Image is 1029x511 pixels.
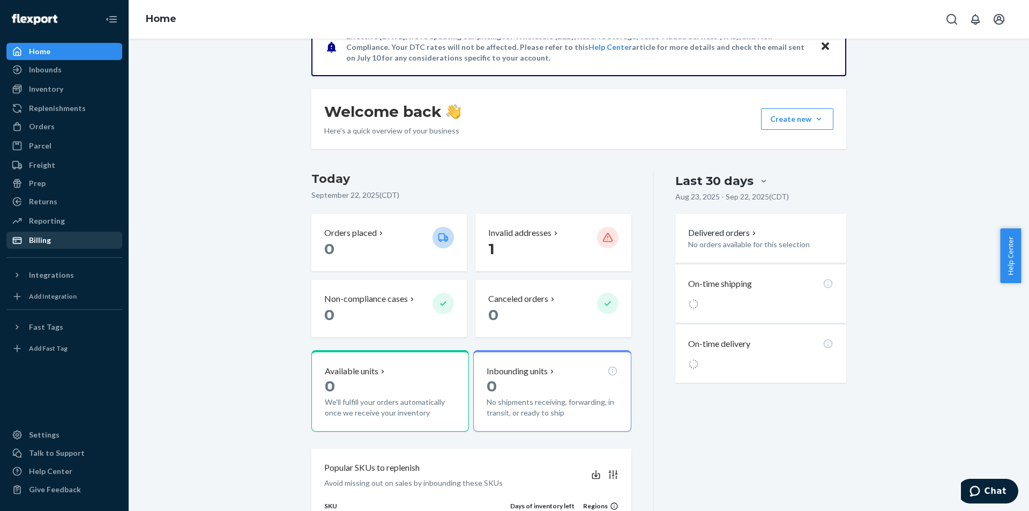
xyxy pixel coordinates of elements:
div: Talk to Support [29,448,85,458]
p: Avoid missing out on sales by inbounding these SKUs [324,478,503,488]
button: Close [818,39,832,55]
button: Fast Tags [6,319,122,336]
button: Available units0We'll fulfill your orders automatically once we receive your inventory [311,350,469,432]
button: Integrations [6,266,122,284]
button: Canceled orders 0 [475,280,631,337]
div: Add Fast Tag [29,344,68,353]
a: Reporting [6,212,122,229]
img: Flexport logo [12,14,57,25]
span: 1 [488,240,495,258]
a: Settings [6,426,122,443]
div: Billing [29,235,51,246]
button: Help Center [1000,228,1021,283]
img: hand-wave emoji [446,104,461,119]
p: On-time delivery [688,338,750,350]
button: Orders placed 0 [311,214,467,271]
span: 0 [325,377,335,395]
div: Home [29,46,50,57]
div: Parcel [29,140,51,151]
p: Orders placed [324,227,377,239]
p: Popular SKUs to replenish [324,462,420,474]
div: Returns [29,196,57,207]
a: Help Center [588,42,632,51]
span: 0 [487,377,497,395]
a: Replenishments [6,100,122,117]
span: 0 [324,306,334,324]
div: Reporting [29,216,65,226]
button: Inbounding units0No shipments receiving, forwarding, in transit, or ready to ship [473,350,631,432]
a: Returns [6,193,122,210]
div: Inventory [29,84,63,94]
a: Home [146,13,176,25]
a: Add Fast Tag [6,340,122,357]
a: Parcel [6,137,122,154]
button: Non-compliance cases 0 [311,280,467,337]
button: Invalid addresses 1 [475,214,631,271]
div: Freight [29,160,55,171]
a: Prep [6,175,122,192]
a: Freight [6,157,122,174]
a: Inbounds [6,61,122,78]
p: We'll fulfill your orders automatically once we receive your inventory [325,397,456,418]
p: September 22, 2025 ( CDT ) [311,190,631,201]
div: Help Center [29,466,72,477]
p: Inbounding units [487,365,548,377]
button: Open notifications [965,9,986,30]
a: Inventory [6,80,122,98]
p: Invalid addresses [488,227,551,239]
span: 0 [324,240,334,258]
p: On-time shipping [688,278,752,290]
div: Settings [29,429,59,440]
div: Orders [29,121,55,132]
p: Available units [325,365,378,377]
div: Integrations [29,270,74,280]
a: Billing [6,232,122,249]
div: Replenishments [29,103,86,114]
div: Last 30 days [675,173,754,189]
button: Give Feedback [6,481,122,498]
h3: Today [311,171,631,188]
ol: breadcrumbs [137,4,185,35]
a: Add Integration [6,288,122,305]
button: Close Navigation [101,9,122,30]
a: Help Center [6,463,122,480]
button: Delivered orders [688,227,758,239]
iframe: Opens a widget where you can chat to one of our agents [961,479,1018,506]
p: Canceled orders [488,293,548,305]
div: Add Integration [29,292,77,301]
button: Talk to Support [6,445,122,462]
p: No orders available for this selection [688,239,833,250]
a: Orders [6,118,122,135]
div: Fast Tags [29,322,63,332]
h1: Welcome back [324,102,461,121]
button: Open Search Box [941,9,963,30]
div: Regions [575,501,618,510]
p: Non-compliance cases [324,293,408,305]
p: Here’s a quick overview of your business [324,125,461,136]
p: Aug 23, 2025 - Sep 22, 2025 ( CDT ) [675,191,789,202]
div: Inbounds [29,64,62,75]
p: Effective [DATE], we're updating our pricing for Wholesale (B2B), Reserve Storage, Value-Added Se... [346,31,810,63]
div: Prep [29,178,46,189]
a: Home [6,43,122,60]
button: Create new [761,108,833,130]
div: Give Feedback [29,484,81,495]
p: No shipments receiving, forwarding, in transit, or ready to ship [487,397,617,418]
span: 0 [488,306,498,324]
button: Open account menu [988,9,1010,30]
